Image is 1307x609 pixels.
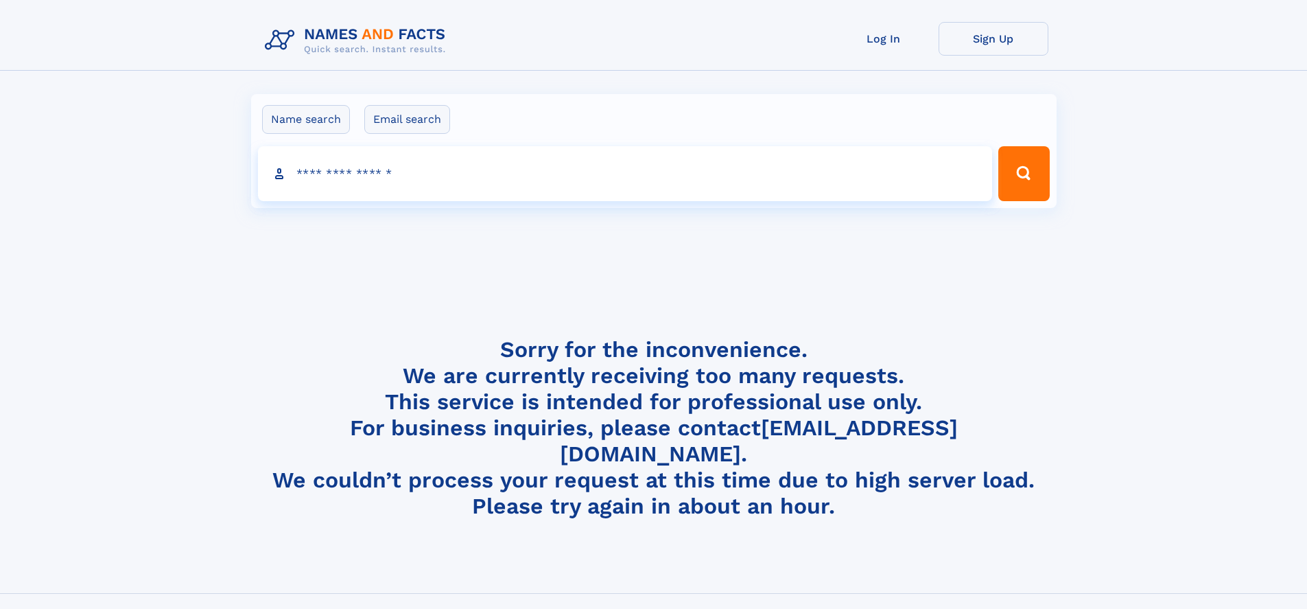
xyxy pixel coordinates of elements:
[364,105,450,134] label: Email search
[939,22,1048,56] a: Sign Up
[560,415,958,467] a: [EMAIL_ADDRESS][DOMAIN_NAME]
[258,146,993,201] input: search input
[829,22,939,56] a: Log In
[259,336,1048,520] h4: Sorry for the inconvenience. We are currently receiving too many requests. This service is intend...
[259,22,457,59] img: Logo Names and Facts
[262,105,350,134] label: Name search
[998,146,1049,201] button: Search Button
